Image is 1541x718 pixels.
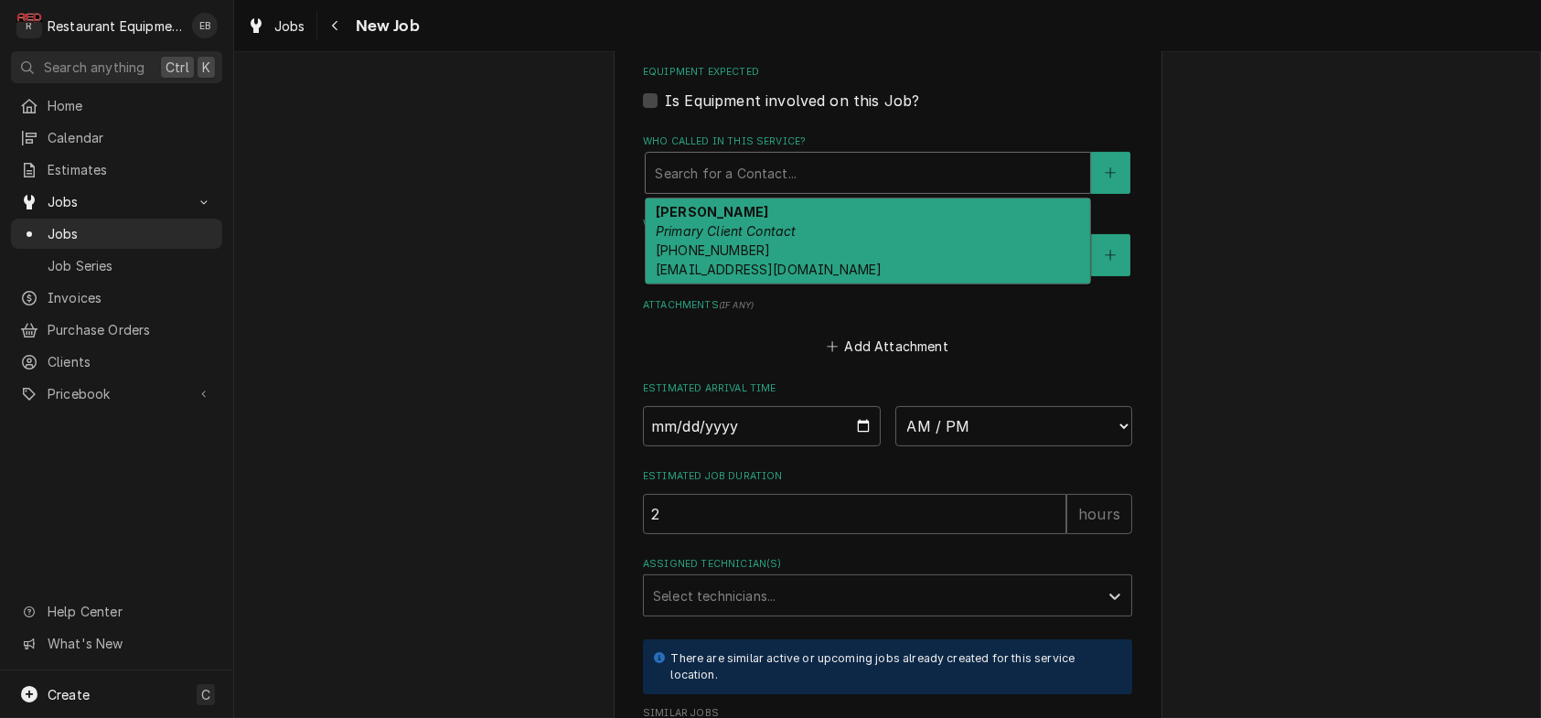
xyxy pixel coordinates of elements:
[16,13,42,38] div: R
[48,602,211,621] span: Help Center
[48,256,213,275] span: Job Series
[643,298,1132,313] label: Attachments
[11,628,222,659] a: Go to What's New
[895,406,1133,446] select: Time Select
[670,650,1114,684] div: There are similar active or upcoming jobs already created for this service location.
[192,13,218,38] div: Emily Bird's Avatar
[643,217,1132,231] label: Who should the tech(s) ask for?
[16,13,42,38] div: Restaurant Equipment Diagnostics's Avatar
[11,51,222,83] button: Search anythingCtrlK
[11,347,222,377] a: Clients
[643,217,1132,276] div: Who should the tech(s) ask for?
[166,58,189,77] span: Ctrl
[48,634,211,653] span: What's New
[48,160,213,179] span: Estimates
[643,381,1132,396] label: Estimated Arrival Time
[1066,494,1132,534] div: hours
[48,224,213,243] span: Jobs
[11,251,222,281] a: Job Series
[201,685,210,704] span: C
[643,557,1132,572] label: Assigned Technician(s)
[44,58,144,77] span: Search anything
[321,11,350,40] button: Navigate back
[665,90,919,112] label: Is Equipment involved on this Job?
[643,65,1132,112] div: Equipment Expected
[643,469,1132,534] div: Estimated Job Duration
[11,91,222,121] a: Home
[656,242,882,277] span: [PHONE_NUMBER] [EMAIL_ADDRESS][DOMAIN_NAME]
[48,288,213,307] span: Invoices
[11,219,222,249] a: Jobs
[240,11,313,41] a: Jobs
[643,406,881,446] input: Date
[11,379,222,409] a: Go to Pricebook
[643,381,1132,446] div: Estimated Arrival Time
[48,16,182,36] div: Restaurant Equipment Diagnostics
[11,155,222,185] a: Estimates
[11,283,222,313] a: Invoices
[643,469,1132,484] label: Estimated Job Duration
[643,298,1132,359] div: Attachments
[48,352,213,371] span: Clients
[274,16,305,36] span: Jobs
[11,123,222,153] a: Calendar
[824,333,952,359] button: Add Attachment
[350,14,420,38] span: New Job
[48,128,213,147] span: Calendar
[48,192,186,211] span: Jobs
[48,96,213,115] span: Home
[48,687,90,702] span: Create
[656,204,768,220] strong: [PERSON_NAME]
[11,596,222,627] a: Go to Help Center
[192,13,218,38] div: EB
[656,223,797,239] em: Primary Client Contact
[48,384,186,403] span: Pricebook
[643,134,1132,149] label: Who called in this service?
[643,557,1132,616] div: Assigned Technician(s)
[11,187,222,217] a: Go to Jobs
[202,58,210,77] span: K
[1091,234,1129,276] button: Create New Contact
[11,315,222,345] a: Purchase Orders
[48,320,213,339] span: Purchase Orders
[1091,152,1129,194] button: Create New Contact
[1105,249,1116,262] svg: Create New Contact
[643,65,1132,80] label: Equipment Expected
[643,134,1132,194] div: Who called in this service?
[719,300,754,310] span: ( if any )
[1105,166,1116,179] svg: Create New Contact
